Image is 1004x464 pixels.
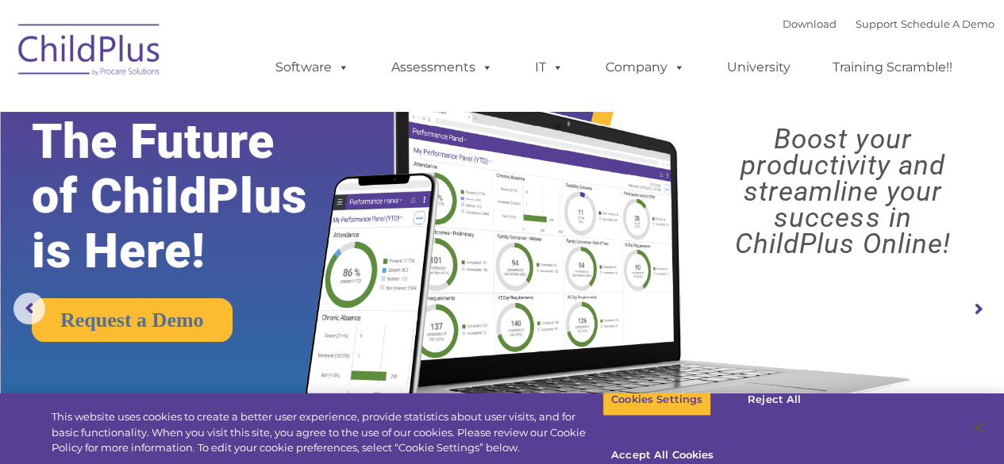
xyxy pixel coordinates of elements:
[52,409,602,456] div: This website uses cookies to create a better user experience, provide statistics about user visit...
[602,383,711,416] button: Cookies Settings
[10,13,169,92] img: ChildPlus by Procare Solutions
[260,52,365,83] a: Software
[961,410,996,445] button: Close
[221,170,288,182] span: Phone number
[221,105,269,117] span: Last name
[817,52,968,83] a: Training Scramble!!
[711,52,806,83] a: University
[590,52,701,83] a: Company
[519,52,579,83] a: IT
[856,17,898,30] a: Support
[783,17,837,30] a: Download
[32,114,352,278] rs-layer: The Future of ChildPlus is Here!
[375,52,509,83] a: Assessments
[694,126,991,257] rs-layer: Boost your productivity and streamline your success in ChildPlus Online!
[725,383,824,416] button: Reject All
[901,17,994,30] a: Schedule A Demo
[32,298,233,342] a: Request a Demo
[783,17,994,30] font: |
